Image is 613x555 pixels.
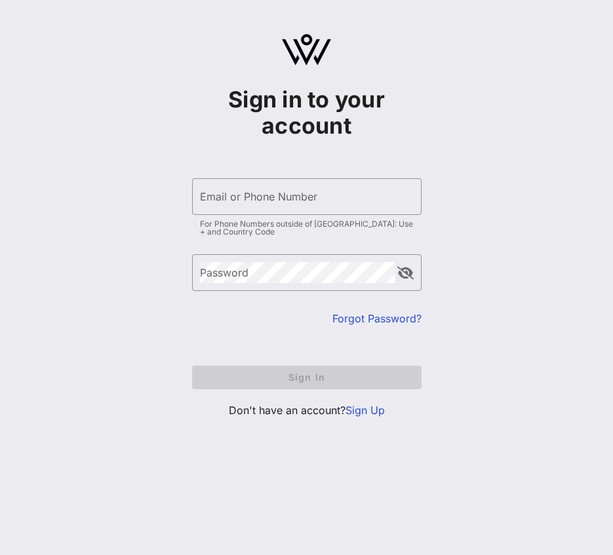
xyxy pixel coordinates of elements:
button: append icon [397,267,414,280]
p: Don't have an account? [192,402,422,418]
a: Sign Up [346,404,385,417]
div: For Phone Numbers outside of [GEOGRAPHIC_DATA]: Use + and Country Code [200,220,414,236]
img: logo.svg [282,34,331,66]
a: Forgot Password? [332,312,422,325]
h1: Sign in to your account [192,86,422,139]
